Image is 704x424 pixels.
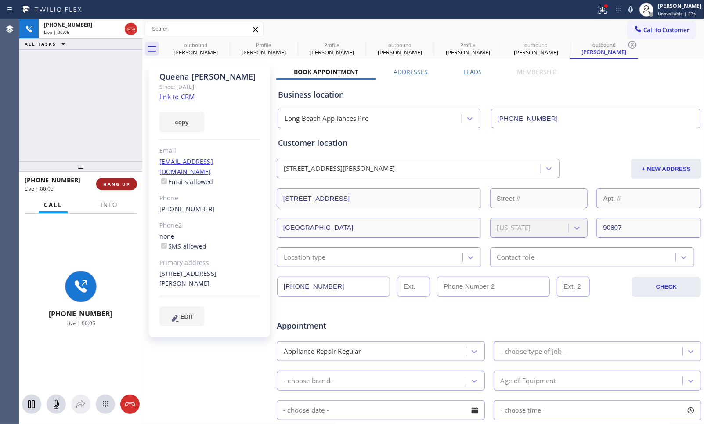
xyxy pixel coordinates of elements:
input: Emails allowed [161,178,167,184]
button: + NEW ADDRESS [631,159,701,179]
input: Ext. 2 [557,277,590,297]
div: outbound [367,42,433,48]
button: EDIT [159,306,204,326]
div: Profile [435,42,501,48]
div: Queena William [503,39,569,59]
button: Call to Customer [628,22,695,38]
div: [STREET_ADDRESS][PERSON_NAME] [284,164,395,174]
a: [PHONE_NUMBER] [159,205,215,213]
span: [PHONE_NUMBER] [44,21,92,29]
div: [PERSON_NAME] [435,48,501,56]
span: EDIT [181,313,194,320]
span: Live | 00:05 [44,29,69,35]
div: [PERSON_NAME] [571,48,637,56]
label: Leads [463,68,482,76]
input: Apt. # [596,188,701,208]
input: SMS allowed [161,243,167,249]
div: Mary Kerr [299,39,365,59]
button: Info [95,196,123,214]
div: outbound [503,42,569,48]
button: Hang up [125,23,137,35]
button: Hang up [120,395,140,414]
div: Location type [284,252,326,262]
input: Search [145,22,263,36]
label: Addresses [394,68,428,76]
div: [PERSON_NAME] [231,48,297,56]
button: Call [39,196,68,214]
div: Long Beach Appliances Pro [285,114,369,124]
span: ALL TASKS [25,41,56,47]
label: SMS allowed [159,242,206,250]
div: none [159,232,260,252]
button: Mute [47,395,66,414]
span: [PHONE_NUMBER] [25,176,80,184]
div: Jay Trinidad [162,39,229,59]
span: Live | 00:05 [25,185,54,192]
input: Phone Number 2 [437,277,550,297]
button: Mute [625,4,637,16]
span: Appointment [277,320,417,332]
div: outbound [571,41,637,48]
div: - choose type of job - [501,346,566,356]
div: [PERSON_NAME] [162,48,229,56]
button: Open directory [71,395,90,414]
span: Live | 00:05 [66,319,95,327]
label: Emails allowed [159,178,213,186]
span: Info [101,201,118,209]
button: ALL TASKS [19,39,74,49]
input: Phone Number [491,109,701,128]
div: Email [159,146,260,156]
div: Mary Kerr [231,39,297,59]
div: outbound [162,42,229,48]
input: Address [277,188,481,208]
div: Primary address [159,258,260,268]
a: [EMAIL_ADDRESS][DOMAIN_NAME] [159,157,213,176]
span: Unavailable | 37s [658,11,696,17]
input: Ext. [397,277,430,297]
button: Hold Customer [22,395,41,414]
div: [PERSON_NAME] [367,48,433,56]
div: Business location [278,89,700,101]
div: Profile [299,42,365,48]
div: Appliance Repair Regular [284,346,361,356]
div: Since: [DATE] [159,82,260,92]
label: Membership [517,68,556,76]
input: City [277,218,481,238]
div: Queena William [367,39,433,59]
span: HANG UP [103,181,130,187]
div: [STREET_ADDRESS][PERSON_NAME] [159,269,260,289]
div: Customer location [278,137,700,149]
span: Call [44,201,62,209]
label: Book Appointment [294,68,358,76]
div: Profile [231,42,297,48]
a: link to CRM [159,92,195,101]
div: [PERSON_NAME] [658,2,701,10]
div: [PERSON_NAME] [503,48,569,56]
div: Queena William [571,39,637,58]
div: Contact role [497,252,534,262]
div: Age of Equipment [501,376,556,386]
button: HANG UP [96,178,137,190]
div: Queena [PERSON_NAME] [159,72,260,82]
span: Call to Customer [643,26,690,34]
button: copy [159,112,204,132]
div: Phone2 [159,221,260,231]
input: Phone Number [277,277,390,297]
input: ZIP [596,218,701,238]
div: [PERSON_NAME] [299,48,365,56]
span: [PHONE_NUMBER] [49,309,113,319]
button: CHECK [632,277,701,297]
div: Phone [159,193,260,203]
div: Joe Chang [435,39,501,59]
span: - choose time - [501,406,545,414]
div: - choose brand - [284,376,334,386]
button: Open dialpad [96,395,115,414]
input: - choose date - [277,400,485,420]
input: Street # [490,188,588,208]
